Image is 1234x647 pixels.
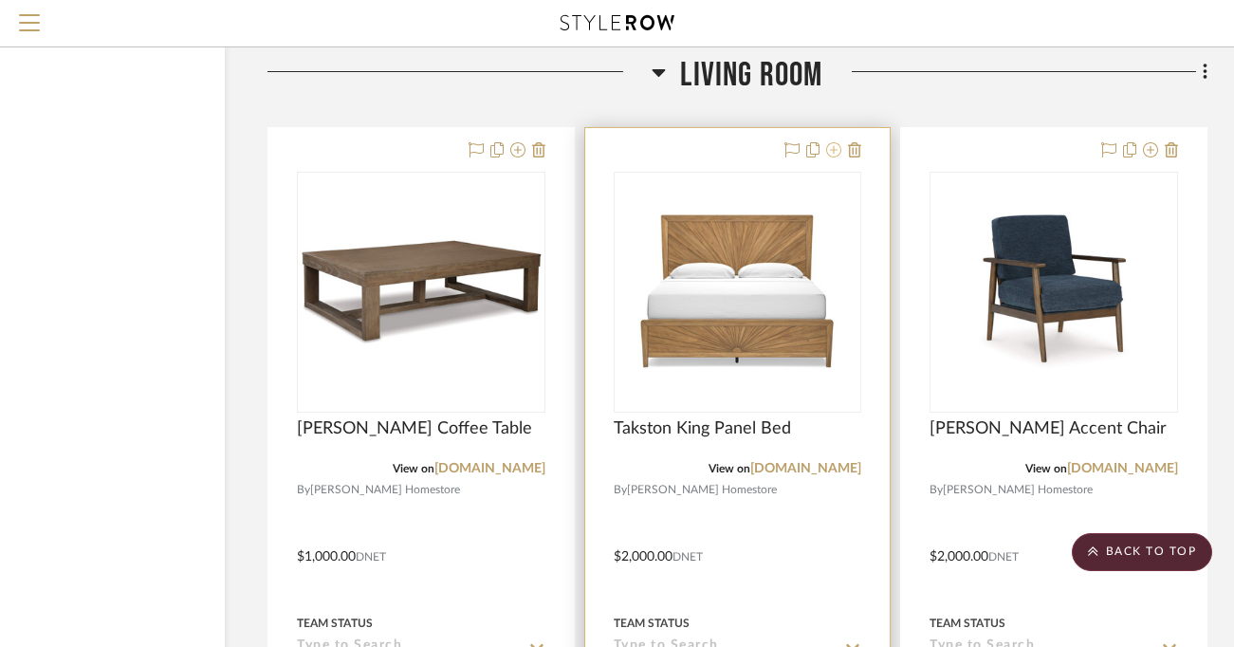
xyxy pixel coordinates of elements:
[1067,462,1178,475] a: [DOMAIN_NAME]
[930,615,1005,632] div: Team Status
[616,206,860,379] img: Takston King Panel Bed
[930,418,1167,439] span: [PERSON_NAME] Accent Chair
[297,418,532,439] span: [PERSON_NAME] Coffee Table
[1025,463,1067,474] span: View on
[614,418,791,439] span: Takston King Panel Bed
[297,615,373,632] div: Team Status
[1072,533,1212,571] scroll-to-top-button: BACK TO TOP
[434,462,545,475] a: [DOMAIN_NAME]
[297,481,310,499] span: By
[310,481,460,499] span: [PERSON_NAME] Homestore
[393,463,434,474] span: View on
[614,615,690,632] div: Team Status
[750,462,861,475] a: [DOMAIN_NAME]
[627,481,777,499] span: [PERSON_NAME] Homestore
[680,55,822,96] span: Living Room
[614,481,627,499] span: By
[709,463,750,474] span: View on
[299,206,543,379] img: Cariton Coffee Table
[615,173,861,412] div: 0
[930,481,943,499] span: By
[931,206,1176,379] img: Bixler Accent Chair
[943,481,1093,499] span: [PERSON_NAME] Homestore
